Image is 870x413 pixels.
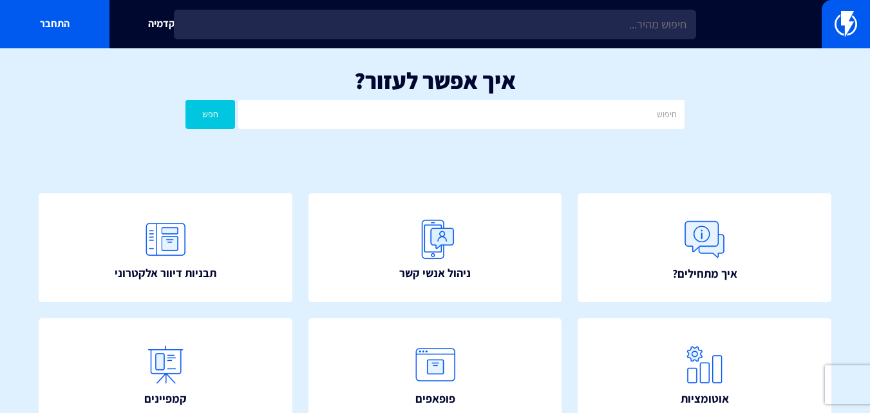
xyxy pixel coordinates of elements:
[308,193,562,303] a: ניהול אנשי קשר
[399,265,471,282] span: ניהול אנשי קשר
[238,100,685,129] input: חיפוש
[185,100,235,129] button: חפש
[672,265,737,282] span: איך מתחילים?
[144,390,187,407] span: קמפיינים
[39,193,292,303] a: תבניות דיוור אלקטרוני
[681,390,729,407] span: אוטומציות
[115,265,216,282] span: תבניות דיוור אלקטרוני
[415,390,455,407] span: פופאפים
[578,193,831,303] a: איך מתחילים?
[174,10,696,39] input: חיפוש מהיר...
[19,68,851,93] h1: איך אפשר לעזור?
